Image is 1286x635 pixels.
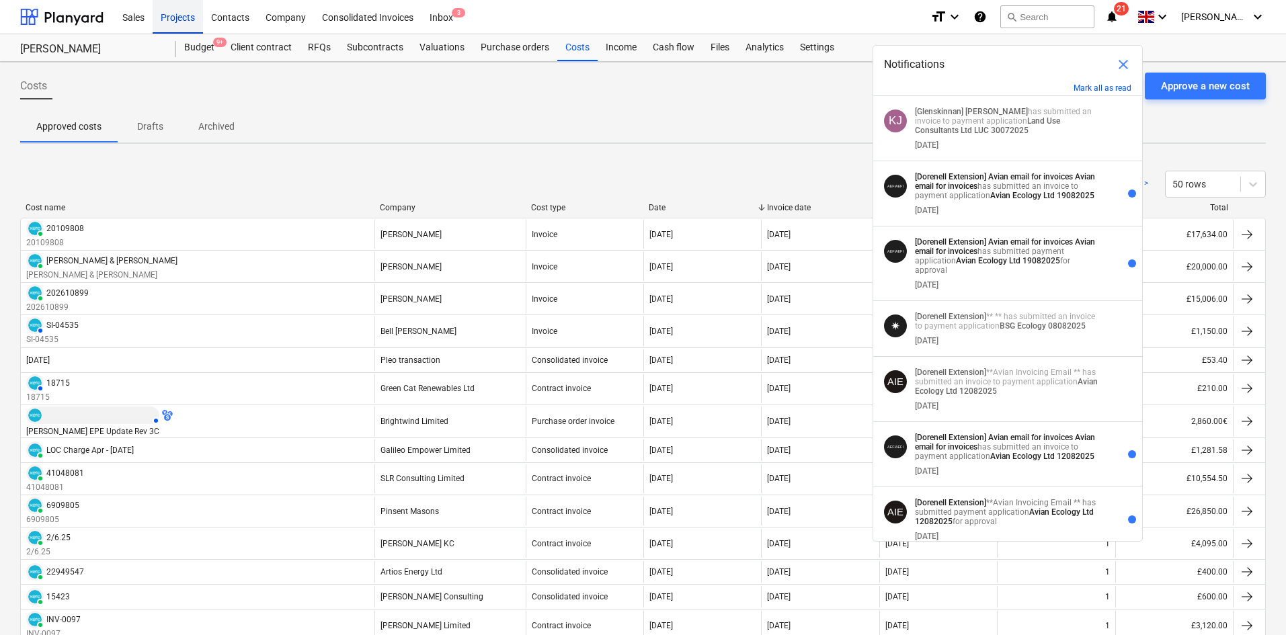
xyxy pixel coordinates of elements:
[380,203,520,212] div: Company
[915,312,986,321] strong: [Dorenell Extension]
[46,224,84,233] div: 20109808
[1145,73,1266,99] button: Approve a new cost
[885,567,909,577] div: [DATE]
[532,592,608,601] div: Consolidated invoice
[532,474,591,483] div: Contract invoice
[649,507,673,516] div: [DATE]
[1115,586,1233,607] div: £600.00
[223,34,300,61] a: Client contract
[26,269,177,281] p: [PERSON_NAME] & [PERSON_NAME]
[915,172,986,181] strong: [Dorenell Extension]
[380,327,456,336] div: Bell [PERSON_NAME]
[1115,529,1233,558] div: £4,095.00
[767,203,875,212] div: Invoice date
[887,445,903,449] span: AEFIAEFI
[915,237,986,247] strong: [Dorenell Extension]
[26,316,44,334] div: Invoice has been synced with Xero and its status is currently AUTHORISED
[46,446,134,455] div: LOC Charge Apr - [DATE]
[176,34,223,61] div: Budget
[26,302,89,313] p: 202610899
[885,539,909,548] div: [DATE]
[915,107,963,116] strong: [Glenskinnan]
[767,327,791,336] div: [DATE]
[649,592,673,601] div: [DATE]
[767,294,791,304] div: [DATE]
[26,407,159,424] div: Invoice has been synced with Xero and its status is currently AUTHORISED
[26,237,84,249] p: 20109808
[649,355,673,365] div: [DATE]
[767,507,791,516] div: [DATE]
[532,567,608,577] div: Consolidated invoice
[26,514,79,525] p: 6909805
[702,34,737,61] a: Files
[767,417,791,426] div: [DATE]
[532,384,591,393] div: Contract invoice
[767,384,791,393] div: [DATE]
[380,592,483,601] div: [PERSON_NAME] Consulting
[1250,9,1266,25] i: keyboard_arrow_down
[28,499,42,512] img: xero.svg
[339,34,411,61] div: Subcontracts
[1114,2,1129,15] span: 21
[28,443,42,457] img: xero.svg
[737,34,792,61] div: Analytics
[915,280,938,290] div: [DATE]
[1115,349,1233,371] div: £53.40
[1219,570,1286,635] iframe: Chat Widget
[884,435,907,458] div: Avian email for invoices Avian email for invoices
[532,294,557,304] div: Invoice
[1105,621,1110,630] div: 1
[557,34,598,61] a: Costs
[767,592,791,601] div: [DATE]
[915,107,1102,135] p: has submitted an invoice to payment application
[46,321,79,330] div: SI-04535
[46,533,71,542] div: 2/6.25
[645,34,702,61] a: Cash flow
[28,409,42,422] img: xero.svg
[26,529,44,546] div: Invoice has been synced with Xero and its status is currently PAID
[26,427,159,436] div: [PERSON_NAME] EPE Update Rev 3C
[915,336,938,345] div: [DATE]
[26,588,44,605] div: Invoice has been synced with Xero and its status is currently PAID
[532,621,591,630] div: Contract invoice
[1105,539,1110,548] div: 1
[649,230,673,239] div: [DATE]
[884,370,907,393] div: Avian Invoicing Email
[915,498,1102,526] p: **Avian Invoicing Email ** has submitted payment application for approval
[767,474,791,483] div: [DATE]
[380,567,442,577] div: Artios Energy Ltd
[28,222,42,235] img: xero.svg
[531,203,639,212] div: Cost type
[1154,9,1170,25] i: keyboard_arrow_down
[649,384,673,393] div: [DATE]
[46,256,177,265] div: [PERSON_NAME] & [PERSON_NAME]
[26,464,44,482] div: Invoice has been synced with Xero and its status is currently PAID
[1000,5,1094,28] button: Search
[884,240,907,263] div: Avian email for invoices Avian email for invoices
[915,237,1095,256] strong: Avian email for invoices Avian email for invoices
[28,319,42,332] img: xero.svg
[649,417,673,426] div: [DATE]
[915,206,938,215] div: [DATE]
[26,482,84,493] p: 41048081
[213,38,227,47] span: 9+
[1115,407,1233,436] div: 2,860.00€
[915,237,1102,275] p: has submitted payment application for approval
[767,446,791,455] div: [DATE]
[46,288,89,298] div: 202610899
[380,230,442,239] div: [PERSON_NAME]
[28,376,42,390] img: xero.svg
[915,368,986,377] strong: [Dorenell Extension]
[1115,439,1233,461] div: £1,281.58
[767,262,791,271] div: [DATE]
[26,220,44,237] div: Invoice has been synced with Xero and its status is currently PAID
[532,355,608,365] div: Consolidated invoice
[649,294,673,304] div: [DATE]
[532,539,591,548] div: Contract invoice
[915,368,1102,396] p: **Avian Invoicing Email ** has submitted an invoice to payment application
[1181,11,1248,22] span: [PERSON_NAME]
[598,34,645,61] a: Income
